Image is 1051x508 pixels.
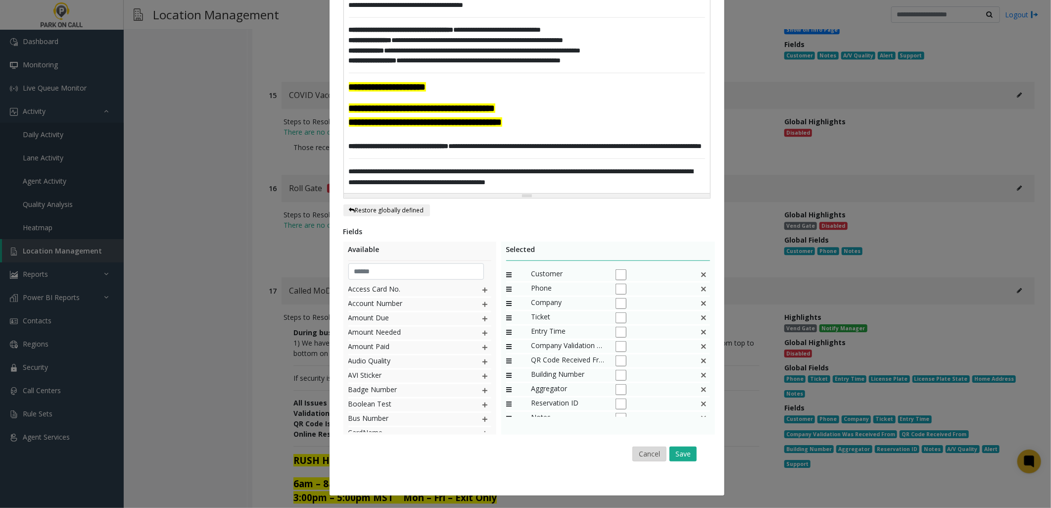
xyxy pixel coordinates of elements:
button: Save [669,447,697,461]
img: plusIcon.svg [481,399,489,411]
span: Bus Number [348,413,461,426]
div: Selected [506,244,711,261]
span: Audio Quality [348,356,461,368]
span: Company Validation Was Received From [531,340,605,353]
span: Building Number [531,369,605,382]
img: plusIcon.svg [481,370,489,383]
img: false [700,268,708,281]
span: Badge Number [348,384,461,397]
img: false [700,398,708,410]
img: false [700,369,708,382]
img: plusIcon.svg [481,312,489,325]
span: Phone [531,283,605,296]
button: Restore globally defined [343,204,430,216]
span: Amount Needed [348,327,461,340]
button: Cancel [632,447,667,461]
img: plusIcon.svg [481,298,489,311]
img: plusIcon.svg [481,384,489,397]
span: Amount Due [348,312,461,325]
img: plusIcon.svg [481,413,489,426]
span: Reservation ID [531,398,605,410]
span: Ticket [531,311,605,324]
img: false [700,355,708,367]
img: false [700,340,708,353]
span: Company [531,297,605,310]
img: false [700,297,708,310]
img: false [700,383,708,396]
img: plusIcon.svg [481,427,489,440]
span: Aggregator [531,383,605,396]
span: Access Card No. [348,284,461,297]
span: QR Code Received From [531,355,605,367]
span: CardName [348,427,461,440]
span: Account Number [348,298,461,311]
span: Boolean Test [348,399,461,411]
img: This is a default field and cannot be deleted. [700,412,708,425]
img: plusIcon.svg [481,341,489,354]
img: false [700,326,708,339]
img: false [700,283,708,296]
img: false [700,311,708,324]
img: plusIcon.svg [481,284,489,297]
span: Entry Time [531,326,605,339]
div: Fields [343,226,711,237]
span: AVI Sticker [348,370,461,383]
span: Amount Paid [348,341,461,354]
img: plusIcon.svg [481,327,489,340]
img: plusIcon.svg [481,356,489,368]
div: Available [348,244,491,261]
span: Customer [531,268,605,281]
span: Notes [531,412,605,425]
div: Resize [344,194,710,198]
